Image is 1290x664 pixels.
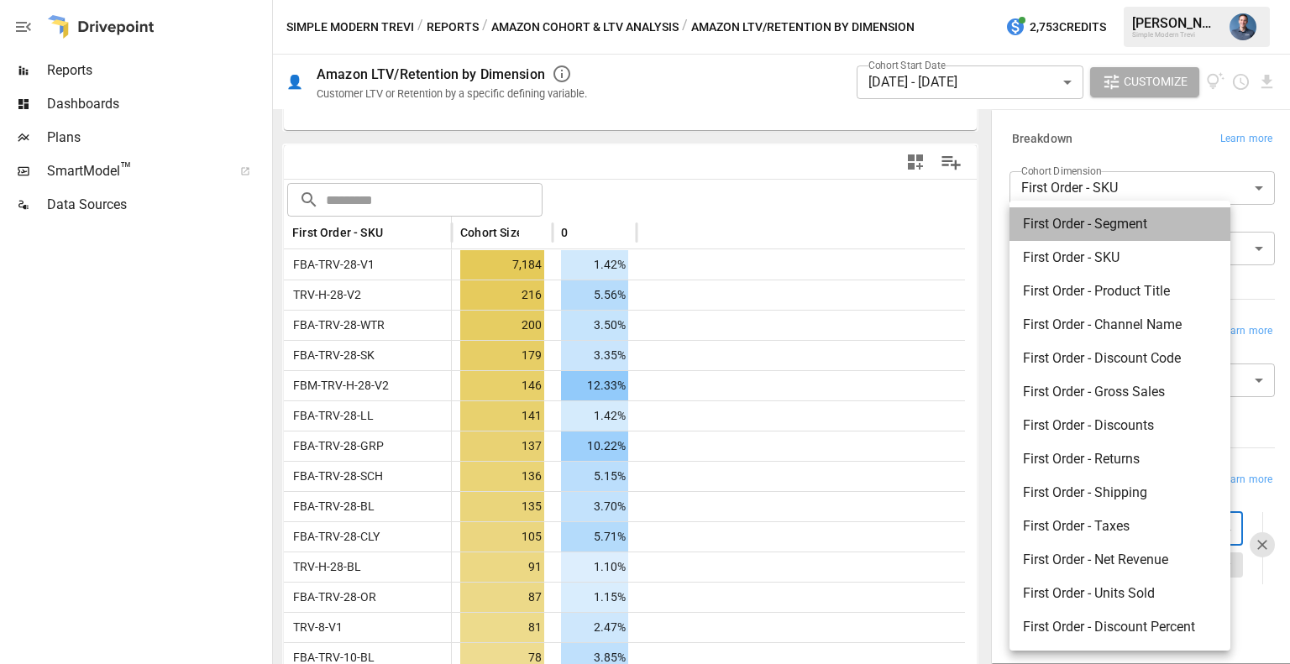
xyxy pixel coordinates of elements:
li: First Order - Discounts [1009,409,1230,442]
li: First Order - Discount Percent [1009,610,1230,644]
li: First Order - Segment [1009,207,1230,241]
li: First Order - Units Sold [1009,577,1230,610]
li: First Order - Shipping [1009,476,1230,510]
li: First Order - Net Revenue [1009,543,1230,577]
li: First Order - SKU [1009,241,1230,274]
li: First Order - Channel Name [1009,308,1230,342]
li: First Order - Taxes [1009,510,1230,543]
li: First Order - Product Title [1009,274,1230,308]
li: First Order - Gross Sales [1009,375,1230,409]
li: First Order - Returns [1009,442,1230,476]
li: First Order - Discount Code [1009,342,1230,375]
